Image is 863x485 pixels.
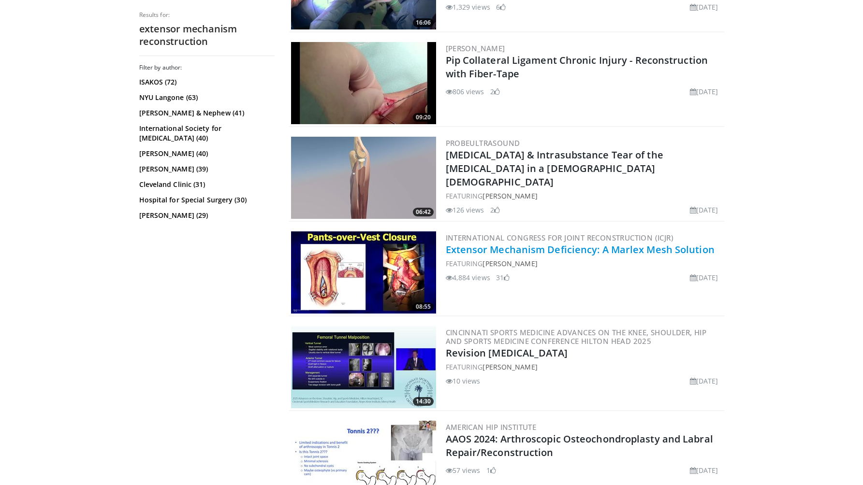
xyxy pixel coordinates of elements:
a: [PERSON_NAME] [483,191,537,200]
h2: extensor mechanism reconstruction [139,23,275,48]
a: International Society for [MEDICAL_DATA] (40) [139,124,272,143]
p: Results for: [139,11,275,19]
li: [DATE] [690,205,718,215]
a: Pip Collateral Ligament Chronic Injury - Reconstruction with Fiber-Tape [446,54,708,80]
a: American Hip Institute [446,422,537,432]
span: 06:42 [413,208,434,216]
li: [DATE] [690,2,718,12]
img: 26bbd485-92a0-456d-9a37-be8397af7fcb.300x170_q85_crop-smart_upscale.jpg [291,326,436,408]
a: AAOS 2024: Arthroscopic Osteochondroplasty and Labral Repair/Reconstruction [446,432,713,459]
li: 1,329 views [446,2,490,12]
li: [DATE] [690,86,718,97]
a: [MEDICAL_DATA] & Intrasubstance Tear of the [MEDICAL_DATA] in a [DEMOGRAPHIC_DATA] [DEMOGRAPHIC_D... [446,148,663,188]
a: Cleveland Clinic (31) [139,180,272,189]
a: Revision [MEDICAL_DATA] [446,346,568,359]
li: 126 views [446,205,484,215]
li: [DATE] [690,465,718,475]
img: eba9dcd1-91c0-4fe7-8e9d-3e6752fce35c.300x170_q85_crop-smart_upscale.jpg [291,231,436,314]
li: 6 [496,2,506,12]
img: 6f317bdf-70c8-43bd-9f97-6b375f2ddbd2.300x170_q85_crop-smart_upscale.jpg [291,42,436,124]
li: 2 [490,86,500,97]
a: Probeultrasound [446,138,520,148]
li: [DATE] [690,376,718,386]
li: [DATE] [690,272,718,283]
a: Hospital for Special Surgery (30) [139,195,272,205]
li: 1 [486,465,496,475]
li: 57 views [446,465,481,475]
span: 09:20 [413,113,434,122]
a: Cincinnati Sports Medicine Advances on the Knee, Shoulder, Hip and Sports Medicine Conference Hil... [446,328,707,346]
li: 10 views [446,376,481,386]
a: NYU Langone (63) [139,93,272,102]
h3: Filter by author: [139,64,275,71]
a: 06:42 [291,137,436,219]
a: 08:55 [291,231,436,314]
span: 16:06 [413,18,434,27]
div: FEATURING [446,258,722,269]
a: [PERSON_NAME] (29) [139,211,272,220]
a: ISAKOS (72) [139,77,272,87]
a: 09:20 [291,42,436,124]
a: [PERSON_NAME] (40) [139,149,272,158]
img: 92165b0e-0b28-450d-9733-bef906a933be.300x170_q85_crop-smart_upscale.jpg [291,137,436,219]
a: [PERSON_NAME] (39) [139,164,272,174]
a: [PERSON_NAME] & Nephew (41) [139,108,272,118]
span: 08:55 [413,302,434,311]
a: Extensor Mechanism Deficiency: A Marlex Mesh Solution [446,243,715,256]
a: [PERSON_NAME] [483,259,537,268]
a: 14:30 [291,326,436,408]
li: 4,884 views [446,272,490,283]
span: 14:30 [413,397,434,406]
div: FEATURING [446,191,722,201]
li: 31 [496,272,510,283]
li: 2 [490,205,500,215]
div: FEATURING [446,362,722,372]
a: [PERSON_NAME] [446,43,505,53]
a: International Congress for Joint Reconstruction (ICJR) [446,233,674,242]
a: [PERSON_NAME] [483,362,537,371]
li: 806 views [446,86,484,97]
